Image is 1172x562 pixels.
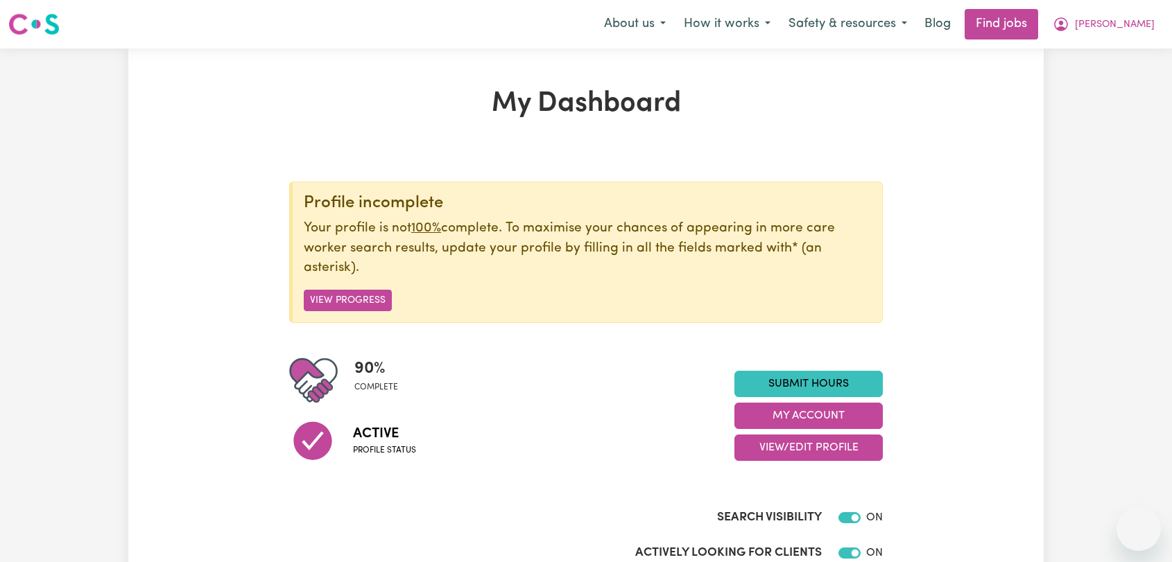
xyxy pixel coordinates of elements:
[916,9,959,39] a: Blog
[779,10,916,39] button: Safety & resources
[304,193,871,213] div: Profile incomplete
[289,87,883,121] h1: My Dashboard
[734,403,883,429] button: My Account
[353,444,416,457] span: Profile status
[635,544,822,562] label: Actively Looking for Clients
[595,10,675,39] button: About us
[1075,17,1155,33] span: [PERSON_NAME]
[8,12,60,37] img: Careseekers logo
[1044,10,1164,39] button: My Account
[734,371,883,397] a: Submit Hours
[354,356,409,405] div: Profile completeness: 90%
[675,10,779,39] button: How it works
[353,423,416,444] span: Active
[411,222,441,235] u: 100%
[354,356,398,381] span: 90 %
[1117,507,1161,551] iframe: Button to launch messaging window
[354,381,398,394] span: complete
[965,9,1038,39] a: Find jobs
[8,8,60,40] a: Careseekers logo
[304,219,871,279] p: Your profile is not complete. To maximise your chances of appearing in more care worker search re...
[717,509,822,527] label: Search Visibility
[866,512,883,523] span: ON
[304,290,392,311] button: View Progress
[866,547,883,559] span: ON
[734,434,883,461] button: View/Edit Profile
